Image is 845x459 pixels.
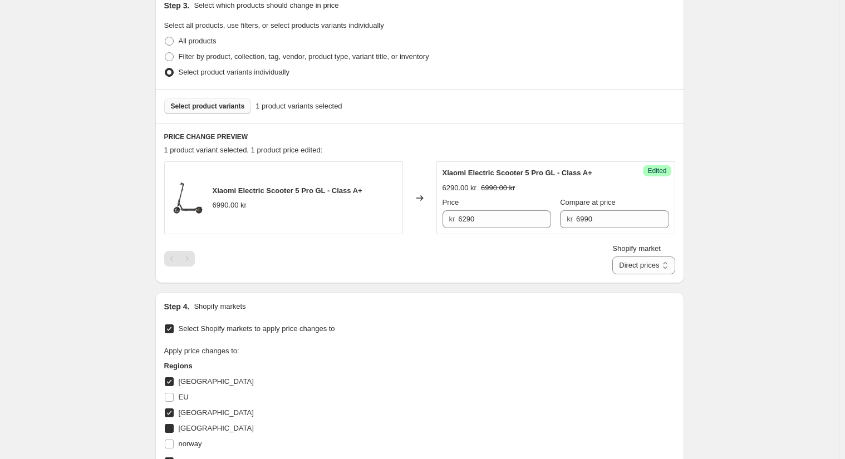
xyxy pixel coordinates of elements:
h2: Step 4. [164,301,190,312]
span: kr [567,215,573,223]
span: Select Shopify markets to apply price changes to [179,324,335,333]
nav: Pagination [164,251,195,266]
span: EU [179,393,189,401]
span: 1 product variants selected [256,101,342,112]
span: Xiaomi Electric Scooter 5 Pro GL - Class A+ [443,169,592,177]
button: Select product variants [164,98,252,114]
span: Apply price changes to: [164,347,239,355]
span: Select product variants [171,102,245,111]
span: [GEOGRAPHIC_DATA] [179,408,254,417]
span: 1 product variant selected. 1 product price edited: [164,146,323,154]
span: kr [449,215,455,223]
strike: 6990.00 kr [481,182,515,194]
span: Compare at price [560,198,616,206]
h6: PRICE CHANGE PREVIEW [164,132,675,141]
span: Edited [647,166,666,175]
span: Shopify market [612,244,661,253]
span: All products [179,37,217,45]
div: 6290.00 kr [443,182,476,194]
div: 6990.00 kr [213,200,247,211]
span: [GEOGRAPHIC_DATA] [179,424,254,432]
img: 20000_ea5b0eb5-c7d8-4d09-91ce-2036958578a9_80x.png [170,181,204,215]
span: [GEOGRAPHIC_DATA] [179,377,254,386]
span: Select product variants individually [179,68,289,76]
span: norway [179,440,202,448]
h3: Regions [164,361,376,372]
p: Shopify markets [194,301,245,312]
span: Xiaomi Electric Scooter 5 Pro GL - Class A+ [213,186,362,195]
span: Select all products, use filters, or select products variants individually [164,21,384,29]
span: Filter by product, collection, tag, vendor, product type, variant title, or inventory [179,52,429,61]
span: Price [443,198,459,206]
